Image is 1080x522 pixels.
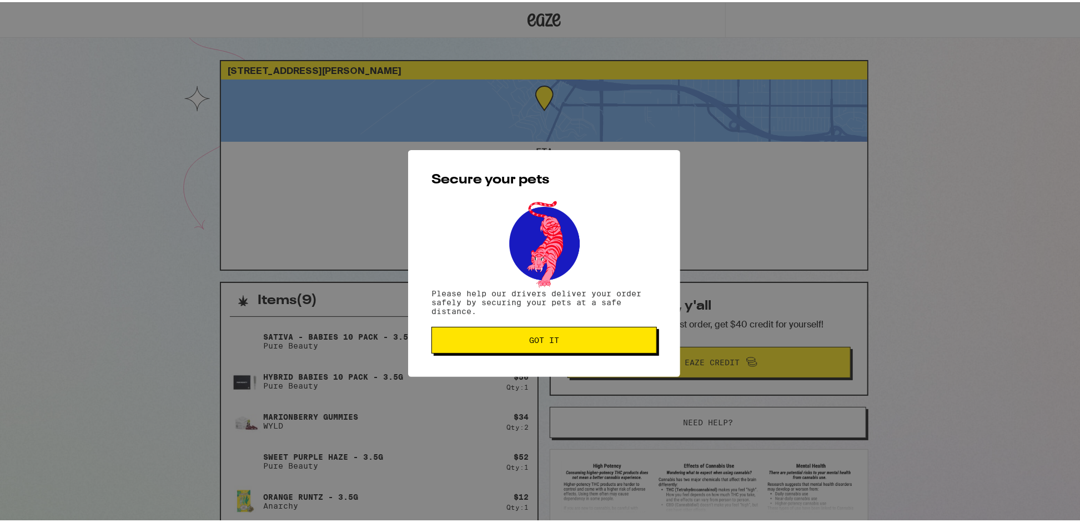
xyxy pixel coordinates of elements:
[499,196,590,287] img: pets
[431,287,657,314] p: Please help our drivers deliver your order safely by securing your pets at a safe distance.
[431,325,657,351] button: Got it
[529,334,559,342] span: Got it
[431,171,657,185] h2: Secure your pets
[7,8,80,17] span: Hi. Need any help?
